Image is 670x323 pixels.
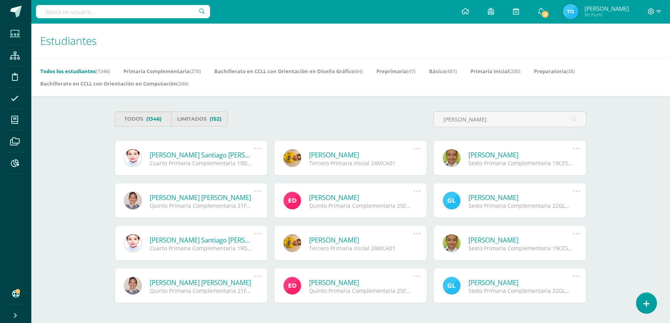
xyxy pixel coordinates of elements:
[470,65,520,77] a: Primaria Inicial(230)
[468,244,573,252] div: Sexto Primaria Complementaria 19CES01
[36,5,210,18] input: Busca un usuario...
[96,68,110,75] span: (1346)
[407,68,415,75] span: (47)
[309,278,413,287] a: [PERSON_NAME]
[150,202,254,209] div: Quinto Primaria Complementaria 21FAH01
[446,68,457,75] span: (451)
[434,112,586,127] input: Busca al estudiante aquí...
[123,65,201,77] a: Primaria Complementaria(270)
[150,193,254,202] a: [PERSON_NAME] [PERSON_NAME]
[584,5,629,12] span: [PERSON_NAME]
[429,65,457,77] a: Básico(451)
[468,236,573,244] a: [PERSON_NAME]
[309,193,413,202] a: [PERSON_NAME]
[541,10,549,19] span: 9
[309,287,413,294] div: Quinto Primaria Complementaria 25EDC01
[309,236,413,244] a: [PERSON_NAME]
[309,150,413,159] a: [PERSON_NAME]
[468,287,573,294] div: Sexto Primaria Complementaria 22GLC01
[150,159,254,167] div: Cuarto Primaria Complementaria 19DAM01
[146,112,162,126] span: (1346)
[354,68,363,75] span: (64)
[40,65,110,77] a: Todos los estudiantes(1346)
[150,150,254,159] a: [PERSON_NAME] Santiago [PERSON_NAME]
[190,68,201,75] span: (270)
[210,112,222,126] span: (152)
[509,68,520,75] span: (230)
[150,244,254,252] div: Cuarto Primaria Complementaria 19DAM01
[563,4,578,19] img: 76a3483454ffa6e9dcaa95aff092e504.png
[468,193,573,202] a: [PERSON_NAME]
[468,202,573,209] div: Sexto Primaria Complementaria 22GLC01
[468,150,573,159] a: [PERSON_NAME]
[584,12,629,18] span: Mi Perfil
[115,111,171,126] a: Todos(1346)
[309,244,413,252] div: Tercero Primaria Inicial 24MCA01
[534,65,575,77] a: Preparatoria(38)
[468,159,573,167] div: Sexto Primaria Complementaria 19CES01
[177,80,188,87] span: (246)
[150,287,254,294] div: Quinto Primaria Complementaria 21FAH01
[40,77,188,90] a: Bachillerato en CCLL con Orientación en Computación(246)
[309,159,413,167] div: Tercero Primaria Inicial 24MCA01
[150,278,254,287] a: [PERSON_NAME] [PERSON_NAME]
[309,202,413,209] div: Quinto Primaria Complementaria 25EDC01
[214,65,363,77] a: Bachillerato en CCLL con Orientación en Diseño Gráfico(64)
[150,236,254,244] a: [PERSON_NAME] Santiago [PERSON_NAME]
[468,278,573,287] a: [PERSON_NAME]
[376,65,415,77] a: Preprimaria(47)
[171,111,228,126] a: Limitados(152)
[40,33,97,48] span: Estudiantes
[566,68,575,75] span: (38)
